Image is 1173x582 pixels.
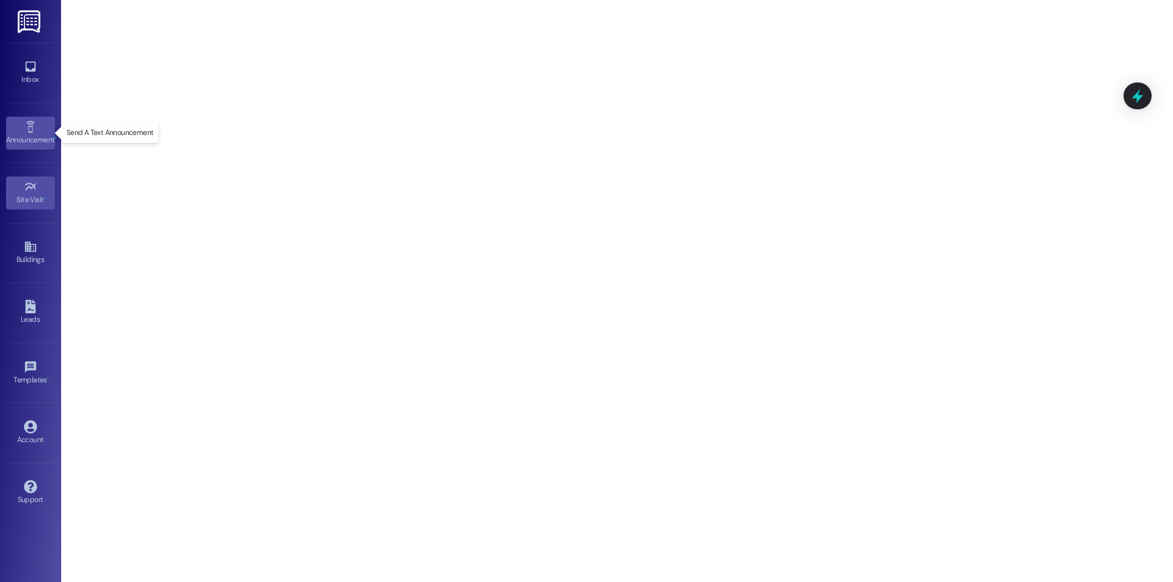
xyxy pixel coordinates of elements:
[6,416,55,449] a: Account
[6,56,55,89] a: Inbox
[54,134,56,142] span: •
[67,128,154,138] p: Send A Text Announcement
[6,236,55,269] a: Buildings
[44,194,46,202] span: •
[6,357,55,390] a: Templates •
[18,10,43,33] img: ResiDesk Logo
[6,176,55,209] a: Site Visit •
[47,374,49,382] span: •
[6,296,55,329] a: Leads
[6,476,55,509] a: Support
